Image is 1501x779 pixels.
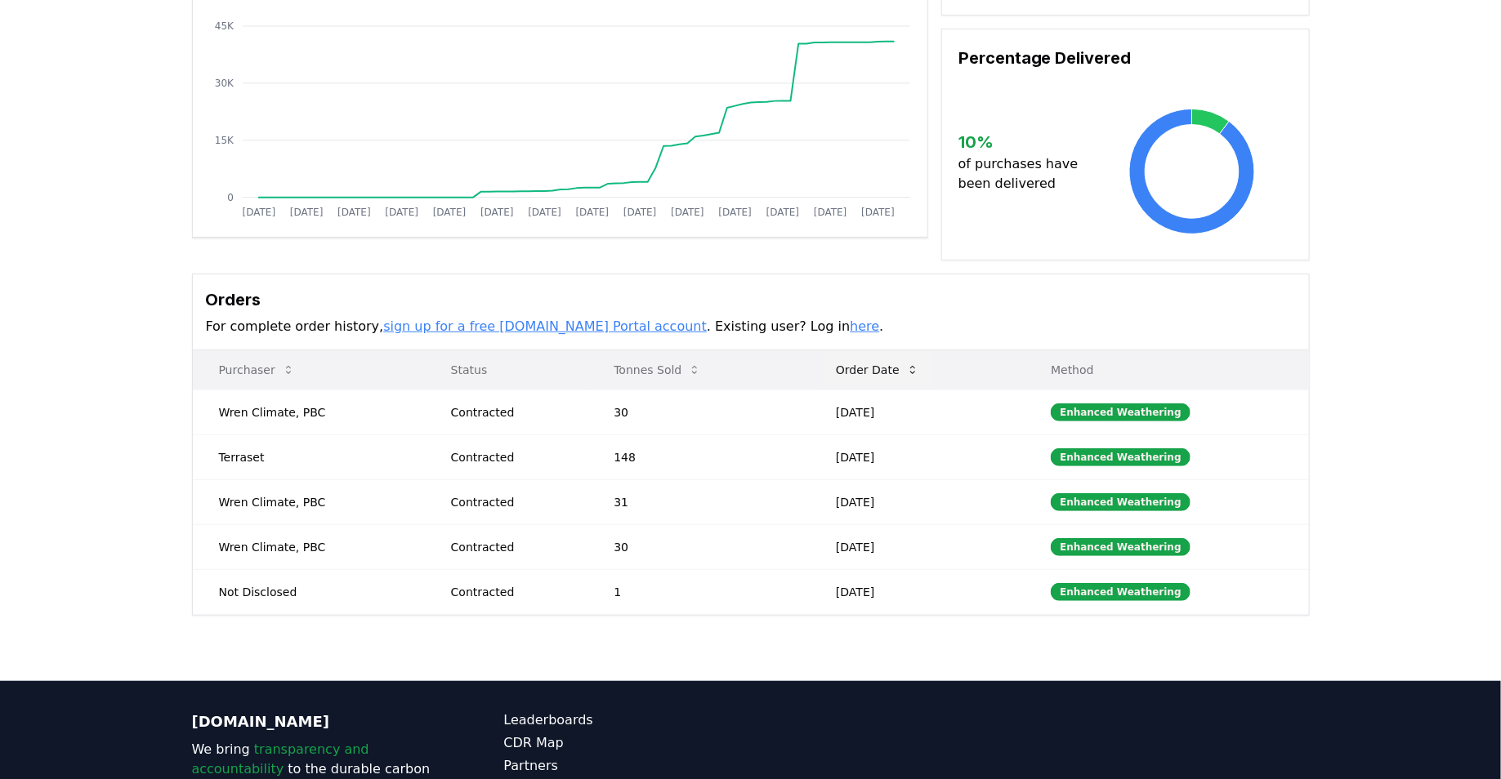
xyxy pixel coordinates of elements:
td: [DATE] [810,524,1025,569]
tspan: [DATE] [480,207,514,218]
td: 30 [587,389,810,434]
td: [DATE] [810,569,1025,614]
tspan: [DATE] [528,207,561,218]
td: Wren Climate, PBC [193,524,425,569]
p: For complete order history, . Existing user? Log in . [206,317,1296,336]
div: Enhanced Weathering [1051,538,1191,556]
tspan: [DATE] [575,207,609,218]
a: CDR Map [504,733,751,753]
tspan: [DATE] [242,207,275,218]
a: Partners [504,756,751,776]
td: Wren Climate, PBC [193,479,425,524]
tspan: [DATE] [814,207,847,218]
div: Enhanced Weathering [1051,448,1191,466]
tspan: [DATE] [432,207,466,218]
p: Status [438,362,575,378]
td: 1 [587,569,810,614]
div: Enhanced Weathering [1051,403,1191,421]
span: transparency and accountability [192,741,369,777]
h3: Orders [206,287,1296,312]
td: Not Disclosed [193,569,425,614]
tspan: 45K [214,20,234,32]
div: Contracted [451,494,575,510]
td: Wren Climate, PBC [193,389,425,434]
td: [DATE] [810,434,1025,479]
tspan: 0 [227,192,234,203]
tspan: [DATE] [861,207,895,218]
a: here [850,318,879,334]
td: 30 [587,524,810,569]
div: Contracted [451,449,575,465]
td: 148 [587,434,810,479]
h3: Percentage Delivered [958,46,1293,70]
button: Purchaser [206,354,308,386]
div: Contracted [451,584,575,600]
tspan: [DATE] [671,207,704,218]
div: Contracted [451,404,575,421]
p: of purchases have been delivered [958,154,1092,194]
h3: 10 % [958,130,1092,154]
tspan: [DATE] [385,207,418,218]
tspan: [DATE] [337,207,371,218]
td: 31 [587,479,810,524]
button: Order Date [823,354,932,386]
td: Terraset [193,434,425,479]
p: Method [1038,362,1295,378]
a: Leaderboards [504,710,751,730]
td: [DATE] [810,389,1025,434]
div: Contracted [451,539,575,555]
button: Tonnes Sold [601,354,714,386]
a: sign up for a free [DOMAIN_NAME] Portal account [383,318,707,334]
div: Enhanced Weathering [1051,493,1191,511]
tspan: [DATE] [289,207,323,218]
tspan: 30K [214,78,234,89]
div: Enhanced Weathering [1051,583,1191,601]
tspan: 15K [214,135,234,146]
tspan: [DATE] [766,207,800,218]
tspan: [DATE] [718,207,752,218]
td: [DATE] [810,479,1025,524]
p: [DOMAIN_NAME] [192,710,439,733]
tspan: [DATE] [623,207,657,218]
